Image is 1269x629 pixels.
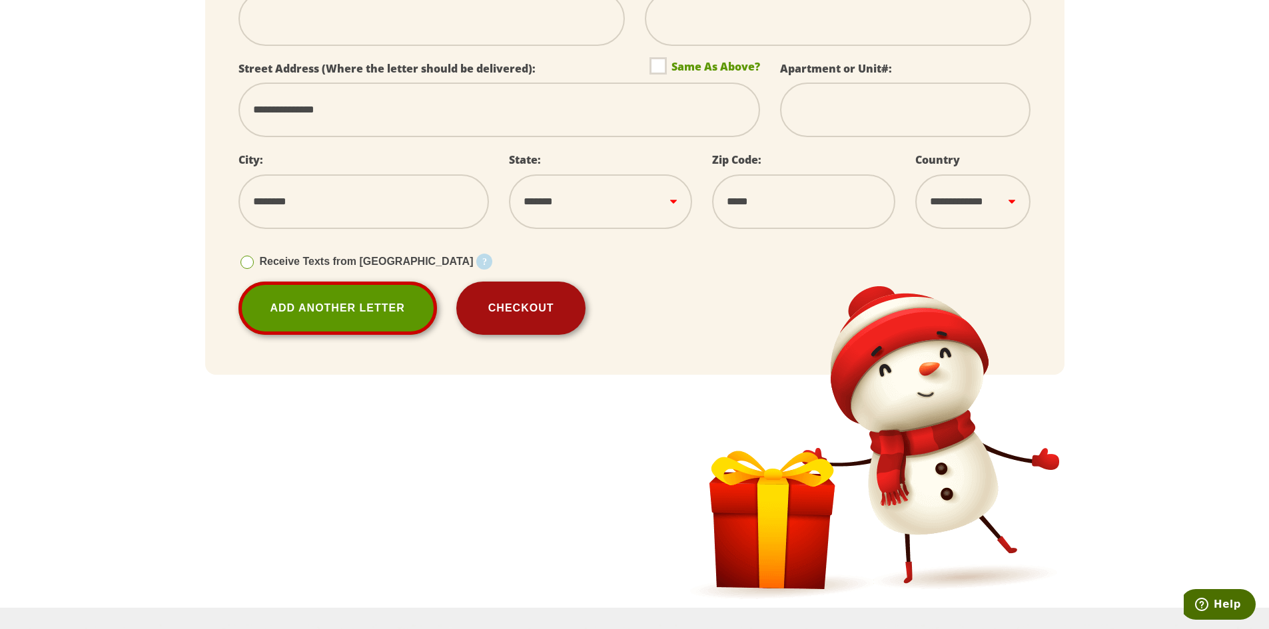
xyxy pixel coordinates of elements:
label: Country [915,152,960,167]
label: Same As Above? [651,59,760,73]
iframe: Opens a widget where you can find more information [1184,589,1256,622]
label: City: [238,152,263,167]
img: Snowman [681,279,1064,604]
span: Receive Texts from [GEOGRAPHIC_DATA] [260,256,474,267]
label: State: [509,152,541,167]
label: Street Address (Where the letter should be delivered): [238,61,536,76]
label: Apartment or Unit#: [780,61,892,76]
label: Zip Code: [712,152,761,167]
a: Add Another Letter [238,282,437,335]
button: Checkout [456,282,586,335]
